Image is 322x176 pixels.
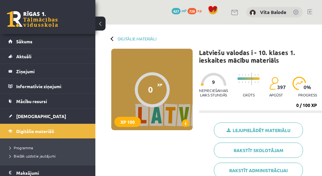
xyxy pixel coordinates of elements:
[8,49,87,64] a: Aktuāli
[8,64,87,79] a: Ziņojumi
[16,113,66,119] span: [DEMOGRAPHIC_DATA]
[8,109,87,123] a: [DEMOGRAPHIC_DATA]
[8,79,87,94] a: Informatīvie ziņojumi
[269,77,278,90] img: students-c634bb4e5e11cddfef0936a35e636f08e4e9abd3cc4e673bd6f9a4125e45ecb1.svg
[242,74,243,76] img: icon-short-line-57e1e144782c952c97e751825c79c345078a6d821885a25fce030b3d8c18986b.svg
[157,82,162,87] span: XP
[172,8,187,13] a: 427 mP
[255,74,255,76] img: icon-short-line-57e1e144782c952c97e751825c79c345078a6d821885a25fce030b3d8c18986b.svg
[304,84,312,90] span: 0 %
[212,79,215,85] span: 9
[199,88,228,97] p: Nepieciešamais laiks stundās
[255,81,255,83] img: icon-short-line-57e1e144782c952c97e751825c79c345078a6d821885a25fce030b3d8c18986b.svg
[197,8,202,13] span: xp
[182,8,187,13] span: mP
[258,74,258,76] img: icon-short-line-57e1e144782c952c97e751825c79c345078a6d821885a25fce030b3d8c18986b.svg
[10,145,33,150] span: Programma
[16,128,54,134] span: Digitālie materiāli
[10,153,89,159] a: Biežāk uzdotie jautājumi
[8,124,87,138] a: Digitālie materiāli
[16,39,32,44] span: Sākums
[245,81,246,83] img: icon-short-line-57e1e144782c952c97e751825c79c345078a6d821885a25fce030b3d8c18986b.svg
[8,94,87,109] a: Mācību resursi
[258,81,258,83] img: icon-short-line-57e1e144782c952c97e751825c79c345078a6d821885a25fce030b3d8c18986b.svg
[8,34,87,49] a: Sākums
[245,74,246,76] img: icon-short-line-57e1e144782c952c97e751825c79c345078a6d821885a25fce030b3d8c18986b.svg
[7,11,58,27] a: Rīgas 1. Tālmācības vidusskola
[239,74,239,76] img: icon-short-line-57e1e144782c952c97e751825c79c345078a6d821885a25fce030b3d8c18986b.svg
[118,36,156,41] a: Digitālie materiāli
[16,53,31,59] span: Aktuāli
[10,145,89,151] a: Programma
[114,117,141,127] div: XP 100
[10,153,56,158] span: Biežāk uzdotie jautājumi
[16,98,47,104] span: Mācību resursi
[269,93,283,97] p: apgūst
[188,8,205,13] a: 728 xp
[148,85,153,94] div: 0
[250,10,256,16] img: Vita Balode
[16,79,87,94] legend: Informatīvie ziņojumi
[16,64,87,79] legend: Ziņojumi
[172,8,181,14] span: 427
[292,77,306,90] img: icon-progress-161ccf0a02000e728c5f80fcf4c31c7af3da0e1684b2b1d7c360e028c24a22f1.svg
[188,8,196,14] span: 728
[298,93,317,97] p: progress
[239,81,239,83] img: icon-short-line-57e1e144782c952c97e751825c79c345078a6d821885a25fce030b3d8c18986b.svg
[277,84,286,90] span: 397
[260,9,286,15] a: Vita Balode
[214,143,303,158] a: Rakstīt skolotājam
[214,123,303,138] a: Lejupielādēt materiālu
[243,93,255,97] p: Grūts
[242,81,243,83] img: icon-short-line-57e1e144782c952c97e751825c79c345078a6d821885a25fce030b3d8c18986b.svg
